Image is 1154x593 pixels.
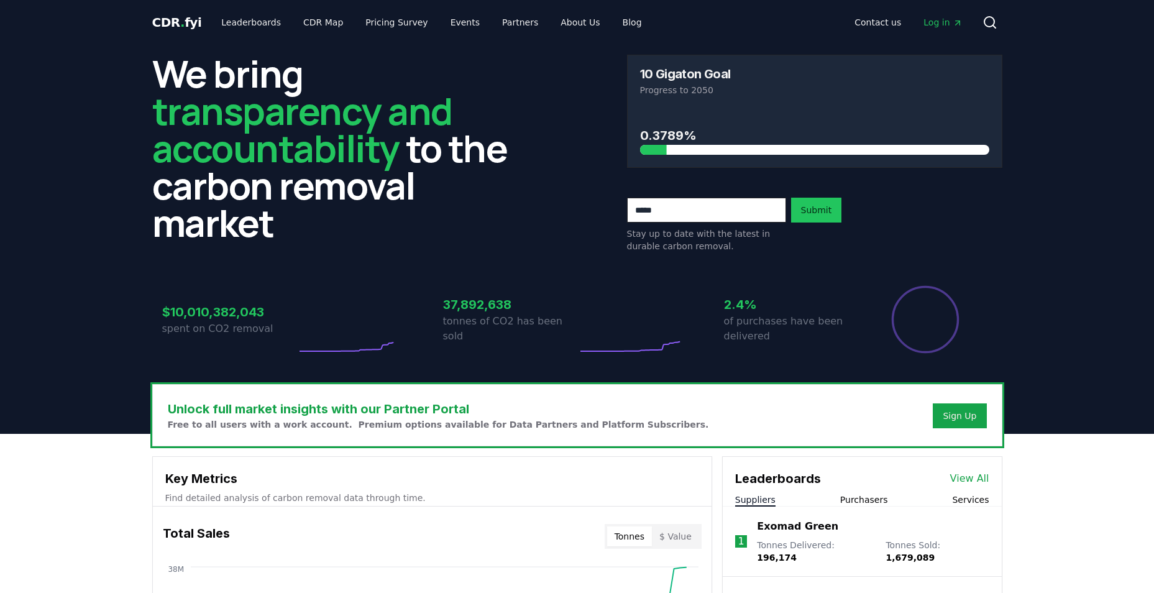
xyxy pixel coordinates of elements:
[162,321,296,336] p: spent on CO2 removal
[168,418,709,431] p: Free to all users with a work account. Premium options available for Data Partners and Platform S...
[952,494,989,506] button: Services
[886,553,935,563] span: 1,679,089
[613,11,652,34] a: Blog
[162,303,296,321] h3: $10,010,382,043
[492,11,548,34] a: Partners
[738,534,744,549] p: 1
[355,11,437,34] a: Pricing Survey
[443,295,577,314] h3: 37,892,638
[551,11,610,34] a: About Us
[652,526,699,546] button: $ Value
[607,526,652,546] button: Tonnes
[845,11,911,34] a: Contact us
[891,285,960,354] div: Percentage of sales delivered
[443,314,577,344] p: tonnes of CO2 has been sold
[640,68,731,80] h3: 10 Gigaton Goal
[757,539,873,564] p: Tonnes Delivered :
[886,539,989,564] p: Tonnes Sold :
[293,11,353,34] a: CDR Map
[791,198,842,223] button: Submit
[152,85,452,173] span: transparency and accountability
[757,553,797,563] span: 196,174
[152,15,202,30] span: CDR fyi
[724,314,858,344] p: of purchases have been delivered
[640,126,989,145] h3: 0.3789%
[211,11,651,34] nav: Main
[152,14,202,31] a: CDR.fyi
[933,403,986,428] button: Sign Up
[950,471,989,486] a: View All
[152,55,528,241] h2: We bring to the carbon removal market
[914,11,972,34] a: Log in
[845,11,972,34] nav: Main
[735,494,776,506] button: Suppliers
[640,84,989,96] p: Progress to 2050
[163,524,230,549] h3: Total Sales
[724,295,858,314] h3: 2.4%
[735,469,821,488] h3: Leaderboards
[165,469,699,488] h3: Key Metrics
[168,400,709,418] h3: Unlock full market insights with our Partner Portal
[180,15,185,30] span: .
[441,11,490,34] a: Events
[165,492,699,504] p: Find detailed analysis of carbon removal data through time.
[840,494,888,506] button: Purchasers
[923,16,962,29] span: Log in
[943,410,976,422] a: Sign Up
[757,519,838,534] a: Exomad Green
[211,11,291,34] a: Leaderboards
[168,565,184,574] tspan: 38M
[627,228,786,252] p: Stay up to date with the latest in durable carbon removal.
